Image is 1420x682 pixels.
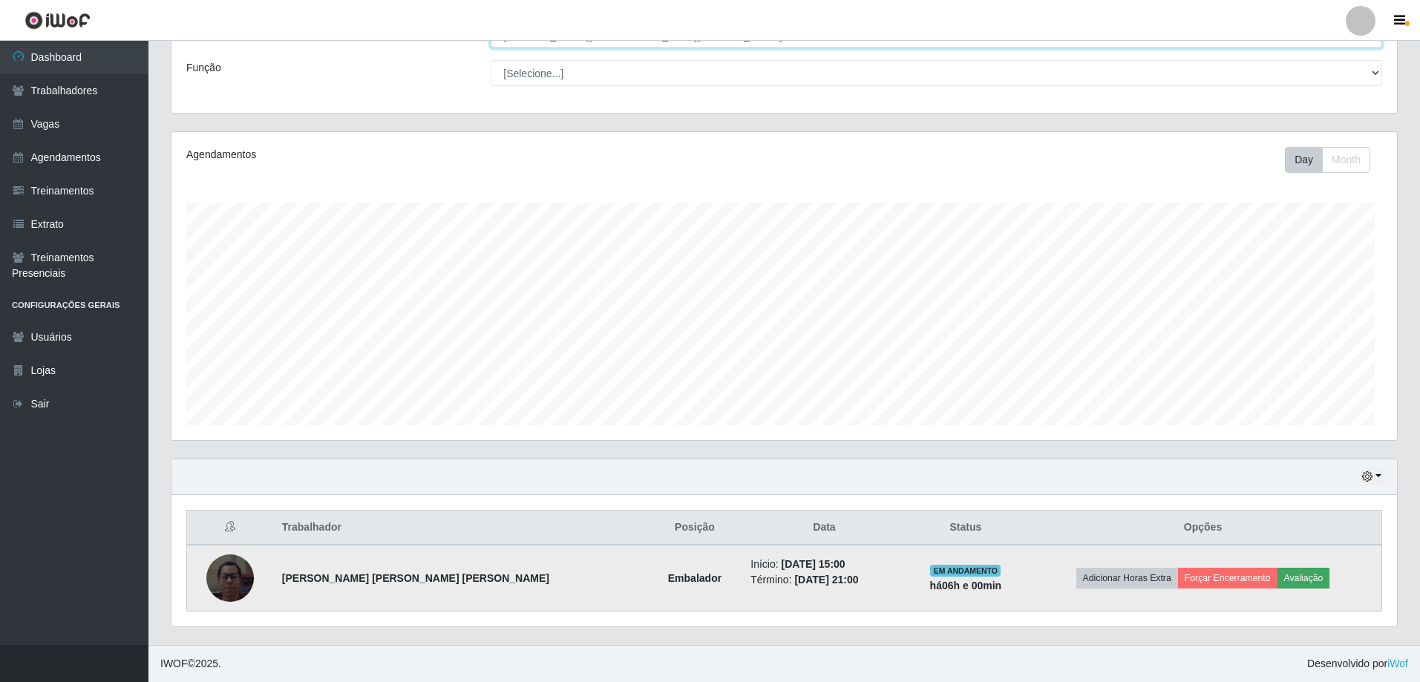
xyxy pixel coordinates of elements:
th: Trabalhador [273,511,648,545]
th: Posição [648,511,742,545]
span: EM ANDAMENTO [930,565,1001,577]
li: Início: [750,557,897,572]
div: Toolbar with button groups [1285,147,1382,173]
strong: [PERSON_NAME] [PERSON_NAME] [PERSON_NAME] [282,572,549,584]
time: [DATE] 15:00 [782,558,845,570]
strong: Embalador [668,572,722,584]
div: First group [1285,147,1370,173]
button: Day [1285,147,1323,173]
img: CoreUI Logo [24,11,91,30]
label: Função [186,60,221,76]
li: Término: [750,572,897,588]
th: Status [907,511,1024,545]
div: Agendamentos [186,147,672,163]
img: 1754827271251.jpeg [206,536,254,620]
a: iWof [1387,658,1408,669]
span: © 2025 . [160,656,221,672]
button: Adicionar Horas Extra [1076,568,1178,588]
button: Forçar Encerramento [1178,568,1277,588]
time: [DATE] 21:00 [794,574,858,586]
span: Desenvolvido por [1307,656,1408,672]
th: Opções [1024,511,1381,545]
button: Avaliação [1277,568,1330,588]
button: Month [1322,147,1370,173]
th: Data [742,511,906,545]
strong: há 06 h e 00 min [930,580,1002,591]
span: IWOF [160,658,188,669]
